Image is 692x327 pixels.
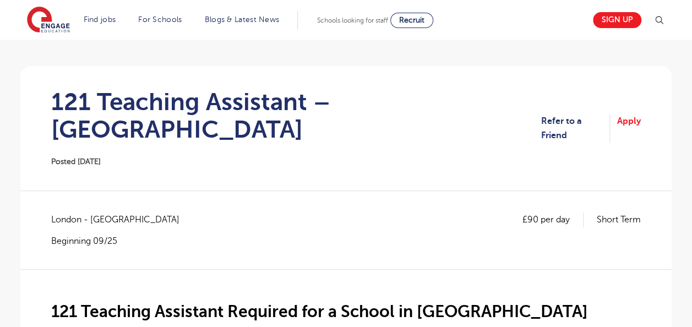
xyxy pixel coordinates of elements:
[597,212,641,227] p: Short Term
[593,12,641,28] a: Sign up
[205,15,280,24] a: Blogs & Latest News
[27,7,70,34] img: Engage Education
[390,13,433,28] a: Recruit
[51,235,190,247] p: Beginning 09/25
[138,15,182,24] a: For Schools
[51,88,541,143] h1: 121 Teaching Assistant – [GEOGRAPHIC_DATA]
[84,15,116,24] a: Find jobs
[399,16,424,24] span: Recruit
[617,114,641,143] a: Apply
[51,212,190,227] span: London - [GEOGRAPHIC_DATA]
[51,302,641,321] h2: 121 Teaching Assistant Required for a School in [GEOGRAPHIC_DATA]
[522,212,584,227] p: £90 per day
[51,157,101,166] span: Posted [DATE]
[541,114,610,143] a: Refer to a Friend
[317,17,388,24] span: Schools looking for staff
